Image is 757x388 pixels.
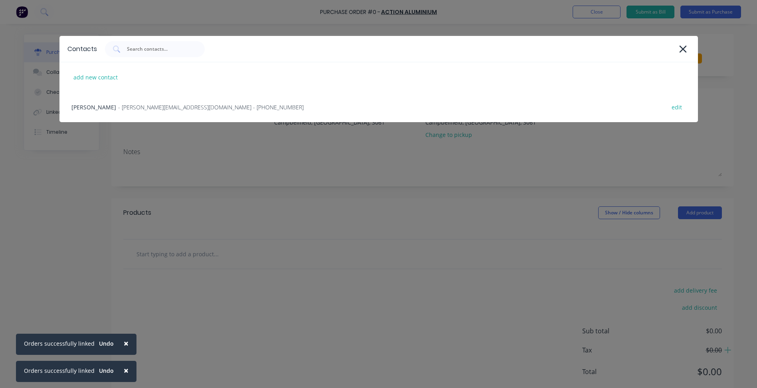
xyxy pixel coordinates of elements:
span: - [PERSON_NAME][EMAIL_ADDRESS][DOMAIN_NAME] - [PHONE_NUMBER] [118,103,304,111]
button: Undo [95,338,118,350]
div: Orders successfully linked [24,366,95,375]
button: Close [116,361,136,380]
button: Undo [95,365,118,377]
div: [PERSON_NAME] [59,92,698,122]
div: Contacts [67,44,97,54]
div: edit [668,101,686,113]
span: × [124,365,128,376]
input: Search contacts... [126,45,192,53]
div: add new contact [69,71,122,83]
button: Close [116,334,136,353]
div: Orders successfully linked [24,339,95,348]
span: × [124,338,128,349]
